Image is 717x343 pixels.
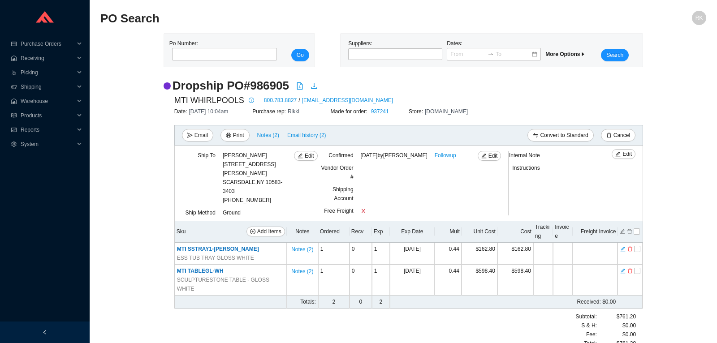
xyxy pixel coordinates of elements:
span: Email history (2) [287,131,326,140]
span: Received: [577,299,600,305]
span: swap [533,133,538,139]
span: Ship Method [186,210,216,216]
span: Search [606,51,623,60]
span: RK [695,11,703,25]
span: Purchase rep: [252,108,288,115]
span: Add Items [257,227,281,236]
td: $162.80 [497,243,533,265]
th: Recv [350,221,372,243]
span: Edit [305,151,314,160]
input: To [496,50,531,59]
th: Freight Invoice [573,221,618,243]
th: Invoice [553,221,573,243]
span: file-pdf [296,82,303,90]
h2: Dropship PO # 986905 [173,78,289,94]
span: download [311,82,318,90]
span: [DOMAIN_NAME] [425,108,468,115]
span: edit [620,246,626,252]
button: editEdit [478,151,501,161]
span: Totals: [300,299,316,305]
span: MTI SSTRAY1-[PERSON_NAME] [177,246,259,252]
span: delete [627,268,633,274]
span: to [488,51,494,57]
th: Unit Cost [462,221,497,243]
span: Go [297,51,304,60]
td: 0 [350,243,372,265]
button: Notes (2) [291,244,314,251]
span: delete [606,133,612,139]
td: $0.00 [435,296,618,309]
button: editEdit [294,151,318,161]
span: Free Freight [324,208,353,214]
div: Po Number: [169,39,274,61]
div: [PERSON_NAME] [STREET_ADDRESS][PERSON_NAME] SCARSDALE , NY 10583-3403 [223,151,294,196]
span: Rikki [288,108,299,115]
button: Email history (2) [287,129,327,141]
span: [DATE] by [PERSON_NAME] [361,151,428,160]
button: info-circle [244,94,257,107]
span: MTI TABLEGL-WH [177,268,224,274]
th: Notes [287,221,318,243]
th: Cost [497,221,533,243]
span: Subtotal: [576,312,597,321]
span: Notes ( 2 ) [291,245,313,254]
span: close [361,208,366,214]
span: Notes ( 2 ) [257,131,279,140]
span: / [298,96,300,105]
button: edit [619,227,626,234]
td: $598.40 [497,265,533,296]
span: edit [615,151,621,158]
span: edit [481,153,487,159]
td: 1 [318,243,350,265]
span: setting [11,141,17,147]
span: Print [233,131,244,140]
span: [DATE] 10:04am [189,108,229,115]
span: caret-right [580,51,586,57]
span: read [11,113,17,118]
td: 0.44 [435,243,462,265]
span: fund [11,127,17,133]
button: delete [626,227,633,234]
td: 1 [318,265,350,296]
td: $598.40 [462,265,497,296]
span: Picking [21,65,74,80]
span: Email [194,131,208,140]
div: $0.00 [597,321,636,330]
button: sendEmail [182,129,213,141]
td: 1 [372,243,390,265]
button: editEdit [612,149,635,159]
span: Date: [174,108,189,115]
a: 937241 [371,108,389,115]
td: 1 [372,265,390,296]
button: delete [627,245,633,251]
span: Convert to Standard [540,131,588,140]
div: Suppliers: [346,39,445,61]
button: deleteCancel [601,129,635,141]
span: Shipping Account [333,186,354,202]
th: Tracking [533,221,553,243]
span: info-circle [246,98,256,103]
span: S & H: [581,321,597,330]
th: Ordered [318,221,350,243]
button: plus-circleAdd Items [246,227,285,236]
a: file-pdf [296,82,303,91]
span: credit-card [11,41,17,47]
span: SCULPTURESTONE TABLE - GLOSS WHITE [177,275,285,293]
span: Cancel [613,131,630,140]
span: Receiving [21,51,74,65]
span: Purchase Orders [21,37,74,51]
button: delete [627,267,633,273]
span: Warehouse [21,94,74,108]
td: 2 [318,296,350,309]
span: plus-circle [250,229,255,235]
button: edit [620,267,626,273]
span: Notes ( 2 ) [291,267,313,276]
span: printer [226,133,231,139]
td: 0.44 [435,265,462,296]
span: Confirmed [328,152,353,159]
span: edit [298,153,303,159]
a: download [311,82,318,91]
div: Sku [177,227,285,236]
span: ESS TUB TRAY GLOSS WHITE [177,253,254,262]
td: $162.80 [462,243,497,265]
